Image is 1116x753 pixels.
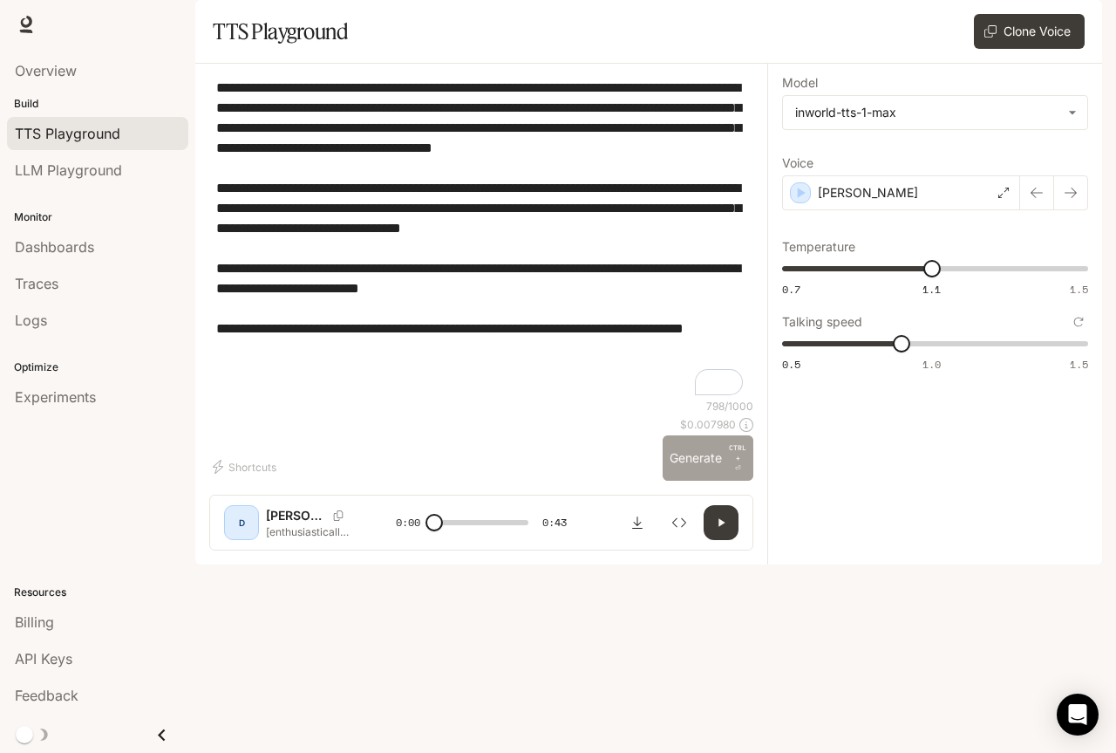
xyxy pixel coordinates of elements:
[662,505,697,540] button: Inspect
[974,14,1085,49] button: Clone Voice
[922,357,941,372] span: 1.0
[542,514,567,531] span: 0:43
[228,509,255,537] div: D
[782,357,800,372] span: 0.5
[782,157,813,169] p: Voice
[782,241,855,253] p: Temperature
[729,442,746,474] p: ⏎
[782,77,818,89] p: Model
[266,524,354,539] p: [enthusiastically] Bonus: young people [DATE] are starting businesses and projects more than ever...
[782,316,862,328] p: Talking speed
[1070,357,1088,372] span: 1.5
[209,453,283,481] button: Shortcuts
[620,505,655,540] button: Download audio
[782,282,800,297] span: 0.7
[818,184,918,202] p: [PERSON_NAME]
[729,442,746,463] p: CTRL +
[795,104,1059,121] div: inworld-tts-1-max
[680,417,736,432] p: $ 0.007980
[663,435,753,481] button: GenerateCTRL +⏎
[1057,694,1099,736] div: Open Intercom Messenger
[266,507,326,524] p: [PERSON_NAME]
[326,510,350,521] button: Copy Voice ID
[216,78,746,399] textarea: To enrich screen reader interactions, please activate Accessibility in Grammarly extension settings
[922,282,941,297] span: 1.1
[1070,282,1088,297] span: 1.5
[213,14,348,49] h1: TTS Playground
[783,96,1087,129] div: inworld-tts-1-max
[1069,312,1088,332] button: Reset to default
[396,514,420,531] span: 0:00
